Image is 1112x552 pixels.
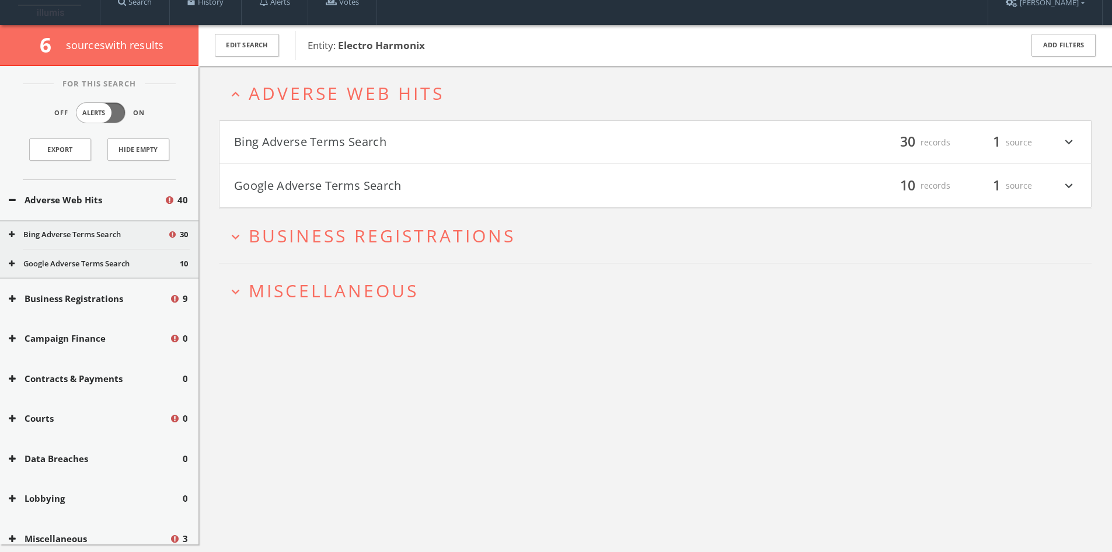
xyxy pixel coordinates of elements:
b: Electro Harmonix [338,39,425,52]
span: 3 [183,532,188,546]
span: Miscellaneous [249,279,419,303]
a: Export [29,138,91,161]
span: 0 [183,372,188,386]
span: For This Search [54,78,145,90]
button: Bing Adverse Terms Search [234,133,656,152]
span: Off [54,108,68,118]
span: 30 [895,132,921,152]
button: expand_lessAdverse Web Hits [228,84,1092,103]
span: Business Registrations [249,224,515,248]
button: expand_moreBusiness Registrations [228,226,1092,245]
span: Entity: [308,39,425,52]
i: expand_more [228,284,243,300]
span: 9 [183,292,188,305]
span: 40 [177,193,188,207]
span: 1 [988,132,1006,152]
button: Edit Search [215,34,279,57]
div: source [962,133,1032,152]
span: Adverse Web Hits [249,81,444,105]
i: expand_less [228,86,243,102]
span: 30 [180,229,188,241]
button: expand_moreMiscellaneous [228,281,1092,300]
div: records [880,133,950,152]
span: 10 [180,258,188,270]
div: records [880,176,950,196]
button: Lobbying [9,492,183,505]
span: 0 [183,452,188,466]
button: Add Filters [1031,34,1096,57]
span: 0 [183,412,188,425]
button: Data Breaches [9,452,183,466]
i: expand_more [1061,133,1076,152]
span: 10 [895,175,921,196]
span: source s with results [66,38,164,52]
button: Business Registrations [9,292,169,305]
span: 1 [988,175,1006,196]
i: expand_more [1061,176,1076,196]
button: Bing Adverse Terms Search [9,229,168,241]
span: 0 [183,492,188,505]
div: source [962,176,1032,196]
button: Adverse Web Hits [9,193,164,207]
span: 0 [183,332,188,345]
span: On [133,108,145,118]
button: Courts [9,412,169,425]
button: Miscellaneous [9,532,169,546]
i: expand_more [228,229,243,245]
button: Contracts & Payments [9,372,183,386]
button: Hide Empty [107,138,169,161]
button: Google Adverse Terms Search [9,258,180,270]
button: Google Adverse Terms Search [234,176,656,196]
button: Campaign Finance [9,332,169,345]
span: 6 [40,31,61,58]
